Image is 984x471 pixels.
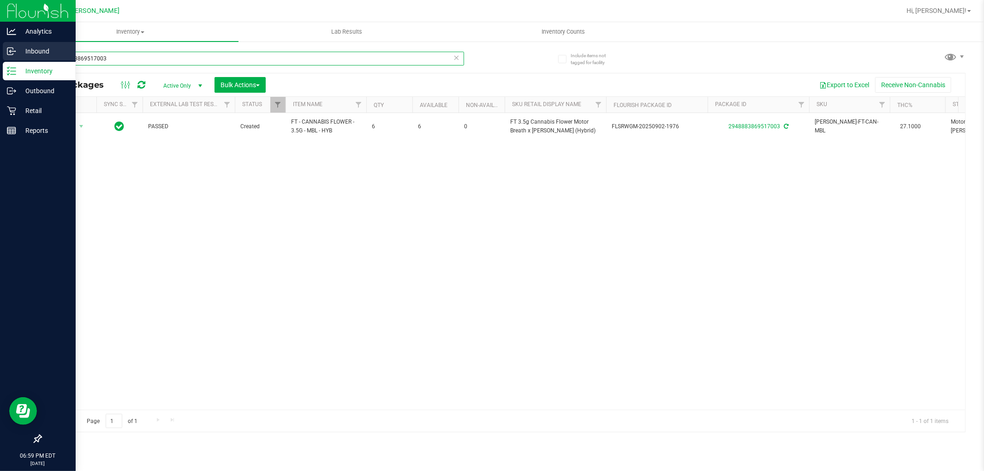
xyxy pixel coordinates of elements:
a: Inventory Counts [455,22,671,42]
span: Sync from Compliance System [782,123,788,130]
p: Reports [16,125,72,136]
span: Lab Results [319,28,375,36]
inline-svg: Retail [7,106,16,115]
p: Inventory [16,66,72,77]
a: Strain [953,101,972,107]
a: Package ID [715,101,746,107]
span: Inventory [22,28,239,36]
p: Inbound [16,46,72,57]
a: Available [420,102,447,108]
span: 1 - 1 of 1 items [904,414,956,428]
a: Qty [374,102,384,108]
iframe: Resource center [9,397,37,425]
a: Filter [794,97,809,113]
a: SKU [817,101,827,107]
a: Filter [351,97,366,113]
span: FT 3.5g Cannabis Flower Motor Breath x [PERSON_NAME] (Hybrid) [510,118,601,135]
span: [PERSON_NAME]-FT-CAN-MBL [815,118,884,135]
span: Bulk Actions [221,81,260,89]
a: 2948883869517003 [728,123,780,130]
a: Item Name [293,101,322,107]
span: Page of 1 [79,414,145,428]
button: Bulk Actions [215,77,266,93]
p: [DATE] [4,460,72,467]
span: 6 [372,122,407,131]
inline-svg: Inventory [7,66,16,76]
p: 06:59 PM EDT [4,452,72,460]
input: Search Package ID, Item Name, SKU, Lot or Part Number... [41,52,464,66]
a: Inventory [22,22,239,42]
a: Flourish Package ID [614,102,672,108]
span: Hi, [PERSON_NAME]! [906,7,966,14]
span: [PERSON_NAME] [69,7,119,15]
button: Receive Non-Cannabis [875,77,951,93]
a: Lab Results [239,22,455,42]
a: Filter [220,97,235,113]
a: Sku Retail Display Name [512,101,581,107]
a: Sync Status [104,101,139,107]
a: THC% [897,102,912,108]
a: Filter [875,97,890,113]
inline-svg: Reports [7,126,16,135]
p: Outbound [16,85,72,96]
span: FT - CANNABIS FLOWER - 3.5G - MBL - HYB [291,118,361,135]
span: Created [240,122,280,131]
inline-svg: Outbound [7,86,16,95]
button: Export to Excel [813,77,875,93]
span: FLSRWGM-20250902-1976 [612,122,702,131]
a: External Lab Test Result [150,101,222,107]
span: In Sync [115,120,125,133]
span: 0 [464,122,499,131]
p: Analytics [16,26,72,37]
span: 6 [418,122,453,131]
inline-svg: Analytics [7,27,16,36]
inline-svg: Inbound [7,47,16,56]
span: Include items not tagged for facility [571,52,617,66]
span: PASSED [148,122,229,131]
a: Filter [270,97,286,113]
span: Clear [453,52,460,64]
input: 1 [106,414,122,428]
p: Retail [16,105,72,116]
span: All Packages [48,80,113,90]
span: 27.1000 [895,120,925,133]
a: Filter [127,97,143,113]
a: Filter [591,97,606,113]
a: Non-Available [466,102,507,108]
span: Inventory Counts [529,28,597,36]
span: select [76,120,87,133]
a: Status [242,101,262,107]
